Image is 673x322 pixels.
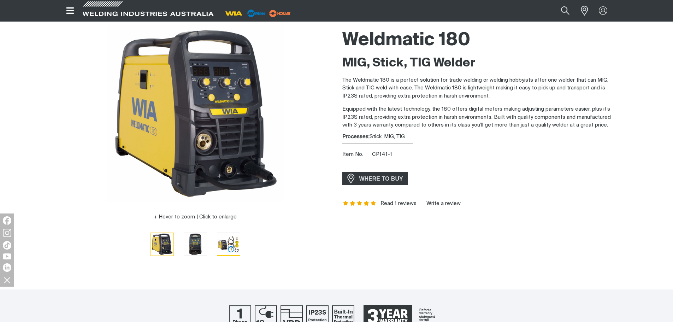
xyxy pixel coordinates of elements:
[380,200,417,207] a: Read 1 reviews
[342,172,408,185] a: WHERE TO BUY
[1,274,13,286] img: hide socials
[3,263,11,272] img: LinkedIn
[3,216,11,225] img: Facebook
[342,134,370,139] strong: Processes:
[372,152,392,157] span: CP141-1
[217,233,240,256] button: Go to slide 3
[217,233,240,256] img: Weldmatic 180
[553,3,577,19] button: Search products
[342,201,377,206] span: Rating: 5
[342,133,614,141] div: Stick, MIG, TIG
[544,3,577,19] input: Product name or item number...
[342,29,614,52] h1: Weldmatic 180
[184,233,207,256] button: Go to slide 2
[3,253,11,259] img: YouTube
[342,76,614,100] p: The Weldmatic 180 is a perfect solution for trade welding or welding hobbyists after one welder t...
[267,11,293,16] a: miller
[421,200,461,207] a: Write a review
[184,233,207,256] img: Weldmatic 180
[355,173,408,185] span: WHERE TO BUY
[3,229,11,237] img: Instagram
[107,25,284,202] img: Weldmatic 180
[342,55,614,71] h2: MIG, Stick, TIG Welder
[151,233,173,256] img: Weldmatic 180
[149,213,241,221] button: Hover to zoom | Click to enlarge
[150,233,174,256] button: Go to slide 1
[267,8,293,19] img: miller
[3,241,11,250] img: TikTok
[342,151,371,159] span: Item No.
[342,105,614,129] p: Equipped with the latest technology, the 180 offers digital meters making adjusting parameters ea...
